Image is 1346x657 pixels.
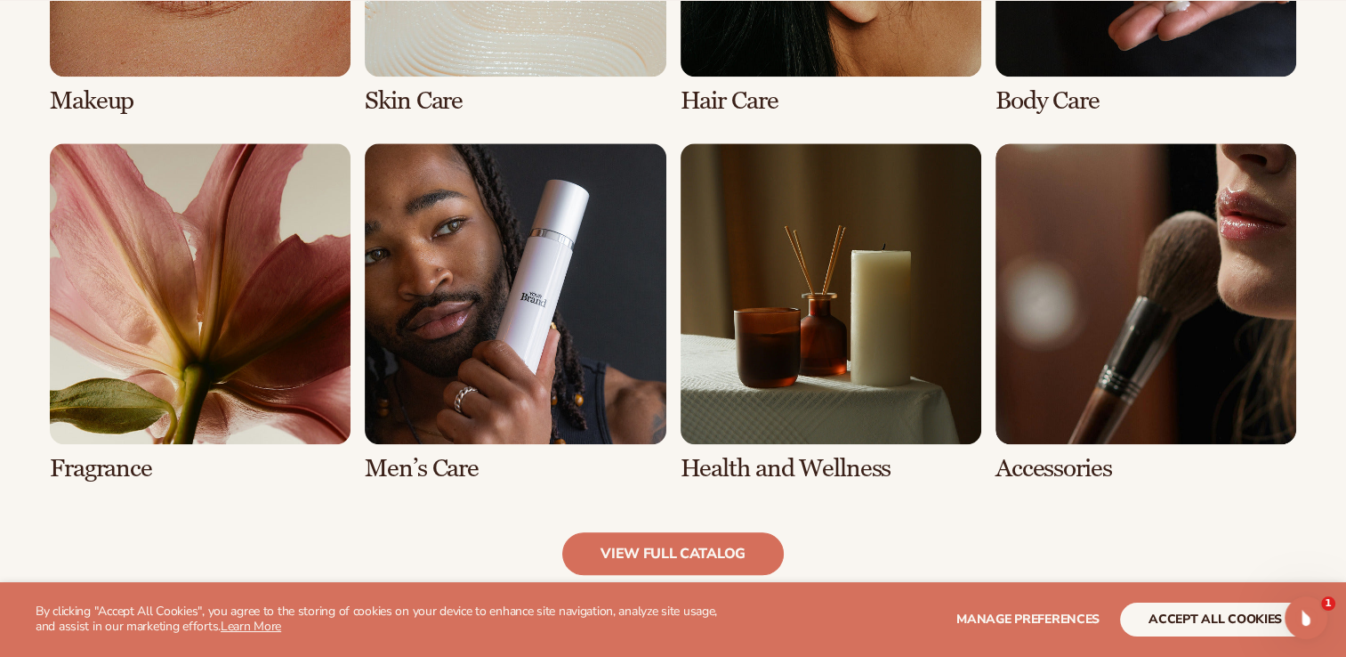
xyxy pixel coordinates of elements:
[995,87,1296,115] h3: Body Care
[1120,603,1310,637] button: accept all cookies
[956,603,1100,637] button: Manage preferences
[50,87,351,115] h3: Makeup
[681,143,981,483] div: 7 / 8
[1321,596,1335,611] span: 1
[221,618,281,635] a: Learn More
[365,87,665,115] h3: Skin Care
[681,87,981,115] h3: Hair Care
[365,143,665,483] div: 6 / 8
[562,532,784,575] a: view full catalog
[956,611,1100,628] span: Manage preferences
[1285,596,1327,639] iframe: Intercom live chat
[50,143,351,483] div: 5 / 8
[36,604,730,635] p: By clicking "Accept All Cookies", you agree to the storing of cookies on your device to enhance s...
[995,143,1296,483] div: 8 / 8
